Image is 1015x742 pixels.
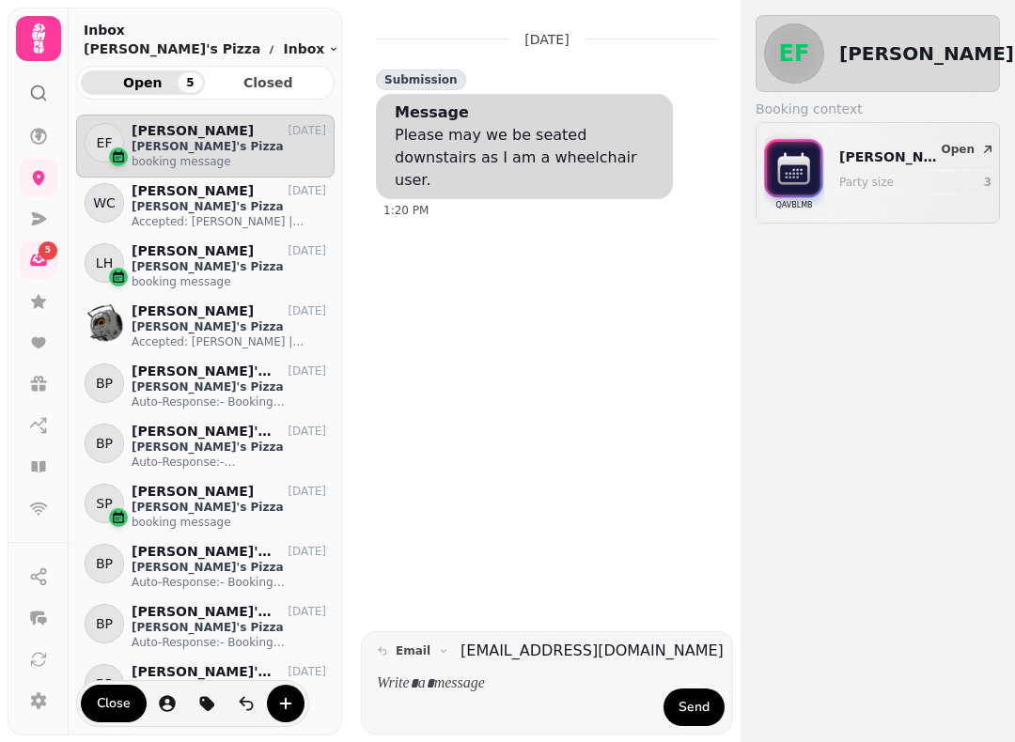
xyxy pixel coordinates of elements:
[679,701,710,714] span: Send
[76,115,335,726] div: grid
[81,685,147,722] button: Close
[283,39,339,58] button: Inbox
[132,274,326,289] p: booking message
[188,685,226,722] button: tag-thread
[132,303,254,319] p: [PERSON_NAME]
[96,76,190,89] span: Open
[96,254,113,272] span: LH
[132,394,326,410] p: Auto-Response:- Booking Confirmation
[383,203,673,218] div: 1:20 PM
[178,72,202,93] div: 5
[288,243,326,258] p: [DATE]
[222,76,316,89] span: Closed
[45,244,51,257] span: 5
[132,664,277,680] p: [PERSON_NAME]'s Pizza Hello
[96,554,113,573] span: BP
[839,147,945,166] p: [PERSON_NAME]'s Pizza
[132,379,326,394] p: [PERSON_NAME]'s Pizza
[288,183,326,198] p: [DATE]
[84,39,260,58] p: [PERSON_NAME]'s Pizza
[81,70,205,95] button: Open5
[207,70,331,95] button: Closed
[461,640,724,662] a: [EMAIL_ADDRESS][DOMAIN_NAME]
[132,424,277,440] p: [PERSON_NAME]'s Pizza Bookings
[664,688,725,726] button: Send
[132,183,254,199] p: [PERSON_NAME]
[288,484,326,499] p: [DATE]
[132,123,254,139] p: [PERSON_NAME]
[97,697,131,710] span: Close
[132,243,254,259] p: [PERSON_NAME]
[84,39,339,58] nav: breadcrumb
[97,133,113,152] span: EF
[84,21,339,39] h2: Inbox
[288,544,326,559] p: [DATE]
[132,515,326,530] p: booking message
[775,196,812,215] p: QAVBLMB
[96,434,113,453] span: BP
[132,544,277,560] p: [PERSON_NAME]'s Pizza Hello
[288,363,326,379] p: [DATE]
[132,214,326,229] p: Accepted: [PERSON_NAME] | Booking for Will @ [DATE] 6pm - 7:30pm (BST) ([EMAIL_ADDRESS][DOMAIN_NA...
[764,131,824,211] img: bookings-icon
[756,100,1000,118] label: Booking context
[934,138,1003,161] button: Open
[132,199,326,214] p: [PERSON_NAME]'s Pizza
[395,124,662,192] div: Please may we be seated downstairs as I am a wheelchair user.
[376,70,466,90] div: Submission
[132,575,326,590] p: Auto-Response:- Booking Cancelled
[132,560,326,575] p: [PERSON_NAME]'s Pizza
[288,303,326,318] p: [DATE]
[288,664,326,679] p: [DATE]
[942,144,975,155] span: Open
[227,685,265,722] button: is-read
[288,604,326,619] p: [DATE]
[132,500,326,515] p: [PERSON_NAME]'s Pizza
[839,40,1014,67] h2: [PERSON_NAME]
[839,175,945,190] p: Party size
[96,674,113,693] span: BP
[132,604,277,620] p: [PERSON_NAME]'s Pizza Hello
[132,139,326,154] p: [PERSON_NAME]'s Pizza
[132,440,326,455] p: [PERSON_NAME]'s Pizza
[267,685,304,722] button: create-convo
[132,319,326,334] p: [PERSON_NAME]'s Pizza
[96,494,112,513] span: SP
[96,614,113,633] span: BP
[132,455,326,470] p: Auto-Response:- [PERSON_NAME]'s Pizza: [DATE] - [DATE] (70% opt-in)
[132,363,277,379] p: [PERSON_NAME]'s Pizza Bookings
[369,640,457,662] button: email
[85,303,124,343] img: Cristina Rodriguez
[132,259,326,274] p: [PERSON_NAME]'s Pizza
[93,193,116,212] span: WC
[524,30,569,49] p: [DATE]
[132,635,326,650] p: Auto-Response:- Booking Confirmation
[288,123,326,138] p: [DATE]
[132,620,326,635] p: [PERSON_NAME]'s Pizza
[96,374,113,393] span: BP
[288,424,326,439] p: [DATE]
[132,484,254,500] p: [PERSON_NAME]
[984,175,992,190] p: 3
[779,42,810,65] span: EF
[132,334,326,349] p: Accepted: [PERSON_NAME] | Booking for [PERSON_NAME] @ [DATE] 11:00 - 12:30 (BST) ([EMAIL_ADDRESS]...
[20,241,57,279] a: 5
[395,101,469,124] div: Message
[132,154,326,169] p: booking message
[764,131,992,215] div: bookings-iconQAVBLMB[PERSON_NAME]'s PizzaParty size3Open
